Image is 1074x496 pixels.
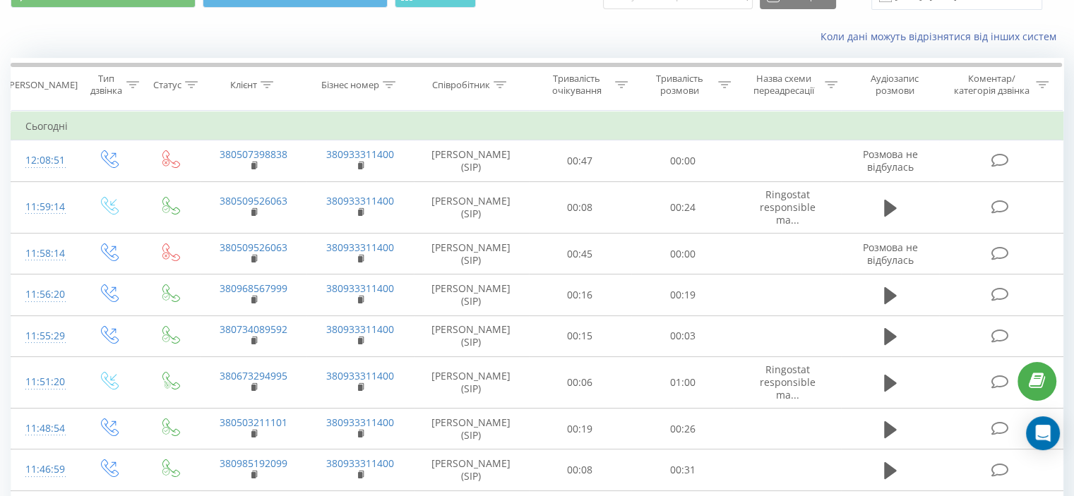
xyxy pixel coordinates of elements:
[153,79,181,91] div: Статус
[220,147,287,161] a: 380507398838
[326,282,394,295] a: 380933311400
[326,147,394,161] a: 380933311400
[631,234,734,274] td: 00:00
[529,449,631,490] td: 00:08
[230,79,257,91] div: Клієнт
[414,356,529,409] td: [PERSON_NAME] (SIP)
[414,315,529,356] td: [PERSON_NAME] (SIP)
[25,147,63,174] div: 12:08:51
[950,73,1032,97] div: Коментар/категорія дзвінка
[220,369,287,382] a: 380673294995
[414,181,529,234] td: [PERSON_NAME] (SIP)
[542,73,612,97] div: Тривалість очікування
[25,322,63,350] div: 11:55:29
[760,363,816,401] span: Ringostat responsible ma...
[644,73,715,97] div: Тривалість розмови
[414,274,529,315] td: [PERSON_NAME] (SIP)
[631,315,734,356] td: 00:03
[220,416,287,429] a: 380503211101
[326,456,394,470] a: 380933311400
[25,240,63,267] div: 11:58:14
[1026,416,1060,450] div: Open Intercom Messenger
[529,181,631,234] td: 00:08
[414,409,529,449] td: [PERSON_NAME] (SIP)
[631,409,734,449] td: 00:26
[747,73,821,97] div: Назва схеми переадресації
[529,140,631,181] td: 00:47
[529,234,631,274] td: 00:45
[760,188,816,226] span: Ringostat responsible ma...
[326,241,394,254] a: 380933311400
[220,241,287,254] a: 380509526063
[631,356,734,409] td: 01:00
[863,241,918,267] span: Розмова не відбулась
[89,73,122,97] div: Тип дзвінка
[631,449,734,490] td: 00:31
[326,416,394,429] a: 380933311400
[25,456,63,483] div: 11:46:59
[529,274,631,315] td: 00:16
[6,79,78,91] div: [PERSON_NAME]
[821,30,1063,43] a: Коли дані можуть відрізнятися вiд інших систем
[863,147,918,174] span: Розмова не відбулась
[529,315,631,356] td: 00:15
[25,193,63,221] div: 11:59:14
[326,194,394,207] a: 380933311400
[631,274,734,315] td: 00:19
[529,356,631,409] td: 00:06
[25,281,63,308] div: 11:56:20
[854,73,936,97] div: Аудіозапис розмови
[220,282,287,295] a: 380968567999
[631,140,734,181] td: 00:00
[631,181,734,234] td: 00:24
[414,140,529,181] td: [PERSON_NAME] (SIP)
[11,112,1063,140] td: Сьогодні
[220,322,287,336] a: 380734089592
[529,409,631,449] td: 00:19
[25,415,63,442] div: 11:48:54
[326,322,394,336] a: 380933311400
[220,194,287,207] a: 380509526063
[321,79,379,91] div: Бізнес номер
[220,456,287,470] a: 380985192099
[432,79,490,91] div: Співробітник
[25,368,63,396] div: 11:51:20
[414,449,529,490] td: [PERSON_NAME] (SIP)
[414,234,529,274] td: [PERSON_NAME] (SIP)
[326,369,394,382] a: 380933311400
